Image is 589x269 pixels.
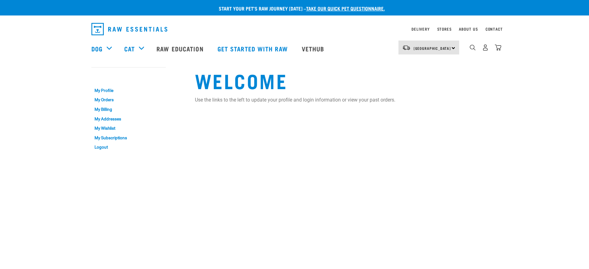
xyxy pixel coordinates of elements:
a: Contact [486,28,503,30]
a: My Subscriptions [91,133,166,143]
a: About Us [459,28,478,30]
h1: Welcome [195,69,498,91]
a: Get started with Raw [211,36,296,61]
a: My Billing [91,105,166,114]
a: Dog [91,44,103,53]
img: home-icon@2x.png [495,44,501,51]
img: Raw Essentials Logo [91,23,167,35]
a: My Wishlist [91,124,166,133]
nav: dropdown navigation [86,20,503,38]
img: home-icon-1@2x.png [470,45,476,50]
img: user.png [482,44,489,51]
a: Logout [91,142,166,152]
img: van-moving.png [402,45,411,50]
a: My Account [91,73,121,76]
p: Use the links to the left to update your profile and login information or view your past orders. [195,96,498,104]
span: [GEOGRAPHIC_DATA] [414,47,451,49]
a: Cat [124,44,135,53]
a: Stores [437,28,452,30]
a: My Addresses [91,114,166,124]
a: take our quick pet questionnaire. [306,7,385,10]
a: Delivery [411,28,429,30]
a: My Orders [91,95,166,105]
a: My Profile [91,86,166,95]
a: Vethub [296,36,332,61]
a: Raw Education [150,36,211,61]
